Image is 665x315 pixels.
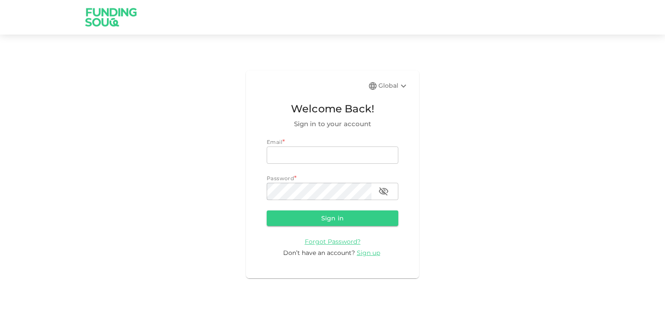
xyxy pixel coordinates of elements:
[267,119,398,129] span: Sign in to your account
[357,249,380,257] span: Sign up
[283,249,355,257] span: Don’t have an account?
[267,139,282,145] span: Email
[267,210,398,226] button: Sign in
[378,81,409,91] div: Global
[267,101,398,117] span: Welcome Back!
[305,237,361,245] a: Forgot Password?
[267,175,294,181] span: Password
[267,146,398,164] input: email
[267,183,371,200] input: password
